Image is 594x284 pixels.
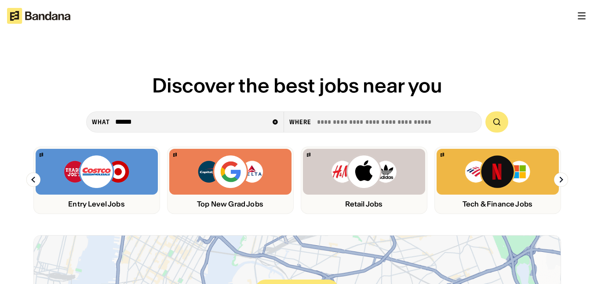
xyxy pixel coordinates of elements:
img: Right Arrow [554,173,568,187]
img: Bandana logo [307,153,310,157]
img: Bandana logotype [7,8,70,24]
div: Tech & Finance Jobs [437,200,559,208]
div: Where [289,118,312,126]
div: Entry Level Jobs [36,200,158,208]
img: Bank of America, Netflix, Microsoft logos [464,154,531,189]
a: Bandana logoCapital One, Google, Delta logosTop New Grad Jobs [167,147,294,214]
div: what [92,118,110,126]
img: Bandana logo [173,153,177,157]
div: Top New Grad Jobs [169,200,292,208]
img: H&M, Apply, Adidas logos [331,154,397,189]
img: Bandana logo [40,153,43,157]
a: Bandana logoBank of America, Netflix, Microsoft logosTech & Finance Jobs [434,147,561,214]
a: Bandana logoTrader Joe’s, Costco, Target logosEntry Level Jobs [33,147,160,214]
img: Left Arrow [26,173,40,187]
span: Discover the best jobs near you [152,73,442,98]
img: Capital One, Google, Delta logos [197,154,264,189]
img: Bandana logo [441,153,444,157]
img: Trader Joe’s, Costco, Target logos [63,154,130,189]
a: Bandana logoH&M, Apply, Adidas logosRetail Jobs [301,147,427,214]
div: Retail Jobs [303,200,425,208]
